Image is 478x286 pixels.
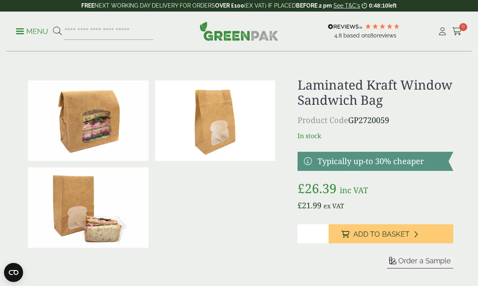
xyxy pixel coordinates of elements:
img: Laminated Kraft Sandwich Bag [28,80,149,161]
strong: FREE [81,2,94,9]
span: 0 [459,23,467,31]
span: Add to Basket [353,230,409,239]
strong: OVER £100 [215,2,244,9]
button: Open CMP widget [4,263,23,282]
a: See T&C's [333,2,360,9]
span: ex VAT [323,202,344,210]
a: Menu [16,27,48,35]
a: 0 [452,25,462,37]
i: My Account [437,27,447,35]
img: GreenPak Supplies [200,22,278,41]
div: 4.78 Stars [364,23,400,30]
span: 180 [368,32,377,39]
span: Based on [343,32,368,39]
button: Add to Basket [329,224,453,243]
span: left [388,2,397,9]
span: reviews [377,32,396,39]
h1: Laminated Kraft Window Sandwich Bag [298,77,453,108]
button: Order a Sample [387,256,453,268]
span: Product Code [298,115,348,125]
span: Order a Sample [398,257,451,265]
span: 4.8 [334,32,343,39]
span: £ [298,200,302,211]
img: REVIEWS.io [328,24,362,29]
bdi: 21.99 [298,200,321,211]
p: In stock [298,131,453,141]
img: IMG_5932 (Large) [28,167,149,248]
p: GP2720059 [298,114,453,126]
strong: BEFORE 2 pm [296,2,332,9]
span: inc VAT [340,185,368,196]
i: Cart [452,27,462,35]
bdi: 26.39 [298,180,337,197]
span: £ [298,180,305,197]
span: 0:48:10 [369,2,388,9]
p: Menu [16,27,48,36]
img: IMG_5985 (Large) [155,80,276,161]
